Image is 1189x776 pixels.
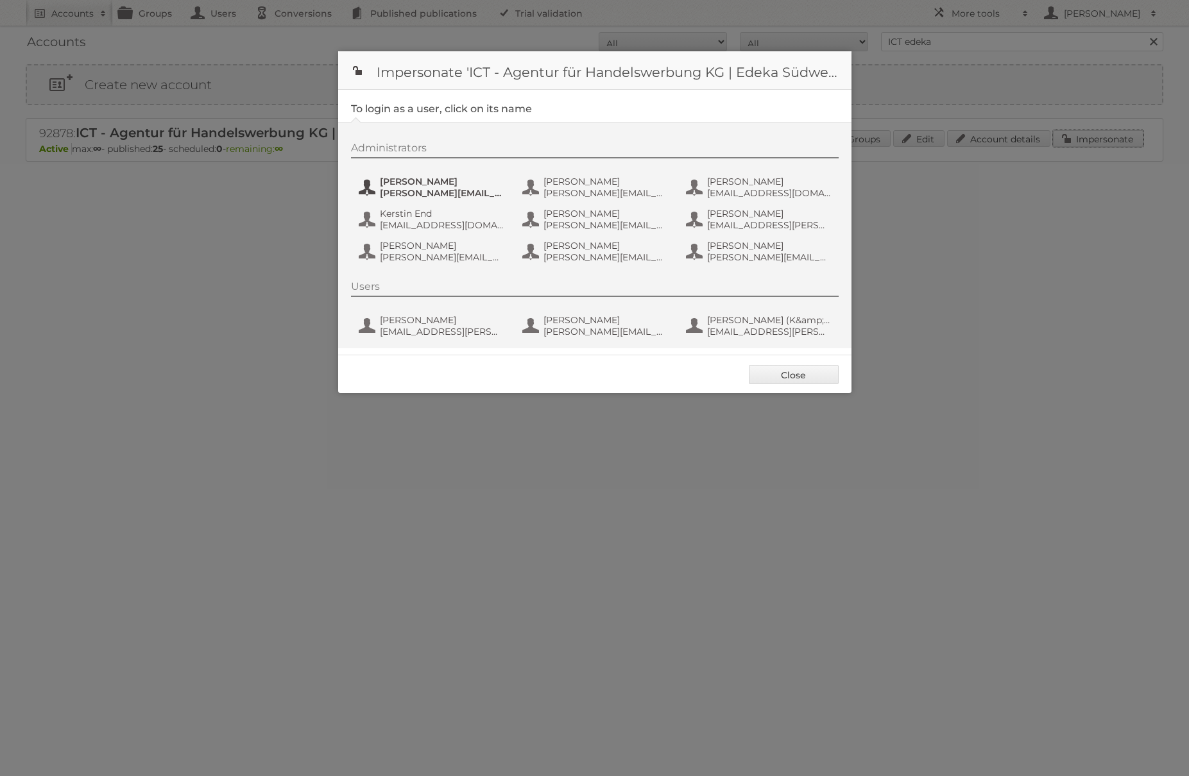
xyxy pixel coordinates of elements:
[521,207,672,232] button: [PERSON_NAME] [PERSON_NAME][EMAIL_ADDRESS][PERSON_NAME][DOMAIN_NAME]
[351,280,839,297] div: Users
[707,208,832,219] span: [PERSON_NAME]
[351,142,839,158] div: Administrators
[357,313,508,339] button: [PERSON_NAME] [EMAIL_ADDRESS][PERSON_NAME][DOMAIN_NAME]
[685,239,835,264] button: [PERSON_NAME] [PERSON_NAME][EMAIL_ADDRESS][PERSON_NAME][DOMAIN_NAME]
[543,187,668,199] span: [PERSON_NAME][EMAIL_ADDRESS][PERSON_NAME][DOMAIN_NAME]
[543,208,668,219] span: [PERSON_NAME]
[707,240,832,251] span: [PERSON_NAME]
[380,176,504,187] span: [PERSON_NAME]
[338,51,851,90] h1: Impersonate 'ICT - Agentur für Handelswerbung KG | Edeka Südwest'
[685,174,835,200] button: [PERSON_NAME] [EMAIL_ADDRESS][DOMAIN_NAME]
[707,176,832,187] span: [PERSON_NAME]
[543,176,668,187] span: [PERSON_NAME]
[380,240,504,251] span: [PERSON_NAME]
[543,251,668,263] span: [PERSON_NAME][EMAIL_ADDRESS][PERSON_NAME][DOMAIN_NAME]
[351,103,532,115] legend: To login as a user, click on its name
[521,174,672,200] button: [PERSON_NAME] [PERSON_NAME][EMAIL_ADDRESS][PERSON_NAME][DOMAIN_NAME]
[685,313,835,339] button: [PERSON_NAME] (K&amp;D) [EMAIL_ADDRESS][PERSON_NAME][DOMAIN_NAME]
[707,251,832,263] span: [PERSON_NAME][EMAIL_ADDRESS][PERSON_NAME][DOMAIN_NAME]
[543,219,668,231] span: [PERSON_NAME][EMAIL_ADDRESS][PERSON_NAME][DOMAIN_NAME]
[749,365,839,384] a: Close
[707,219,832,231] span: [EMAIL_ADDRESS][PERSON_NAME][DOMAIN_NAME]
[707,187,832,199] span: [EMAIL_ADDRESS][DOMAIN_NAME]
[521,313,672,339] button: [PERSON_NAME] [PERSON_NAME][EMAIL_ADDRESS][PERSON_NAME][DOMAIN_NAME]
[357,174,508,200] button: [PERSON_NAME] [PERSON_NAME][EMAIL_ADDRESS][PERSON_NAME][DOMAIN_NAME]
[380,251,504,263] span: [PERSON_NAME][EMAIL_ADDRESS][PERSON_NAME][DOMAIN_NAME]
[380,219,504,231] span: [EMAIL_ADDRESS][DOMAIN_NAME]
[380,314,504,326] span: [PERSON_NAME]
[380,326,504,337] span: [EMAIL_ADDRESS][PERSON_NAME][DOMAIN_NAME]
[357,207,508,232] button: Kerstin End [EMAIL_ADDRESS][DOMAIN_NAME]
[380,208,504,219] span: Kerstin End
[521,239,672,264] button: [PERSON_NAME] [PERSON_NAME][EMAIL_ADDRESS][PERSON_NAME][DOMAIN_NAME]
[707,326,832,337] span: [EMAIL_ADDRESS][PERSON_NAME][DOMAIN_NAME]
[380,187,504,199] span: [PERSON_NAME][EMAIL_ADDRESS][PERSON_NAME][DOMAIN_NAME]
[543,326,668,337] span: [PERSON_NAME][EMAIL_ADDRESS][PERSON_NAME][DOMAIN_NAME]
[685,207,835,232] button: [PERSON_NAME] [EMAIL_ADDRESS][PERSON_NAME][DOMAIN_NAME]
[357,239,508,264] button: [PERSON_NAME] [PERSON_NAME][EMAIL_ADDRESS][PERSON_NAME][DOMAIN_NAME]
[707,314,832,326] span: [PERSON_NAME] (K&amp;D)
[543,240,668,251] span: [PERSON_NAME]
[543,314,668,326] span: [PERSON_NAME]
